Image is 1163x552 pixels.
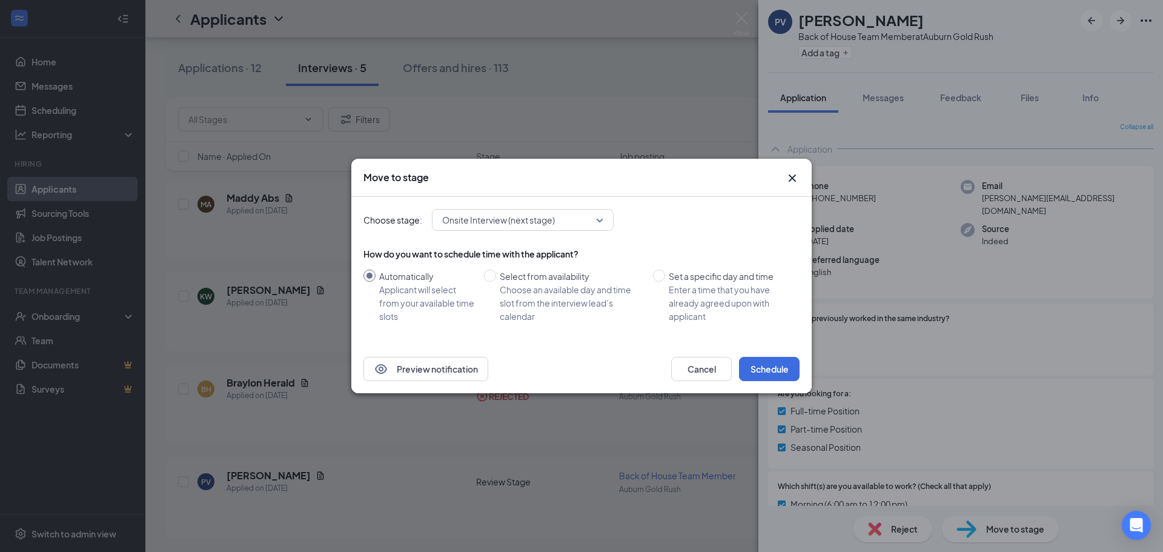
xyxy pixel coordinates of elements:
[442,211,555,229] span: Onsite Interview (next stage)
[500,283,643,323] div: Choose an available day and time slot from the interview lead’s calendar
[671,357,732,381] button: Cancel
[785,171,800,185] button: Close
[785,171,800,185] svg: Cross
[379,283,474,323] div: Applicant will select from your available time slots
[363,213,422,227] span: Choose stage:
[363,248,800,260] div: How do you want to schedule time with the applicant?
[669,270,790,283] div: Set a specific day and time
[739,357,800,381] button: Schedule
[374,362,388,376] svg: Eye
[379,270,474,283] div: Automatically
[363,171,429,184] h3: Move to stage
[669,283,790,323] div: Enter a time that you have already agreed upon with applicant
[500,270,643,283] div: Select from availability
[1122,511,1151,540] div: Open Intercom Messenger
[363,357,488,381] button: EyePreview notification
